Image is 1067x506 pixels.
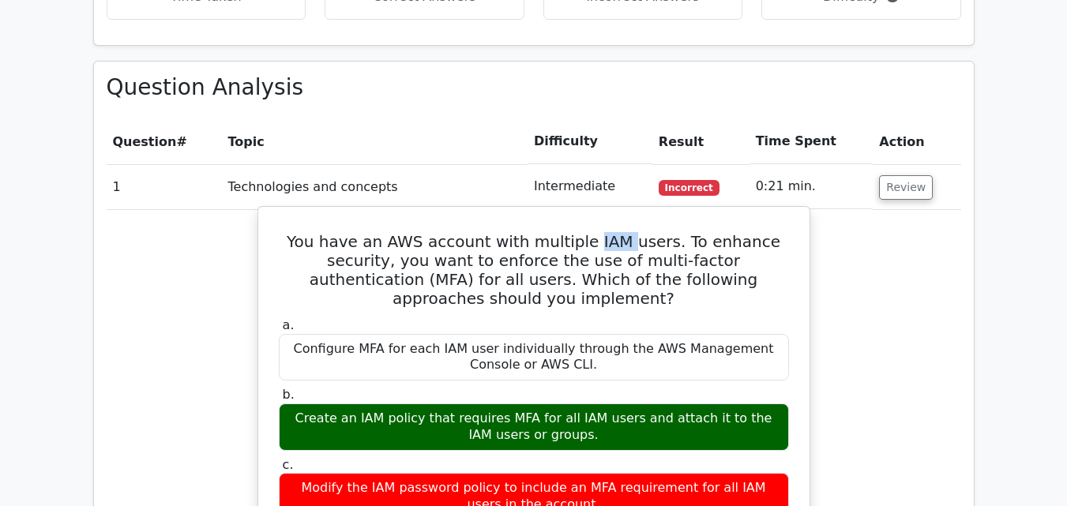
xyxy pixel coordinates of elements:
[528,119,652,164] th: Difficulty
[107,119,222,164] th: #
[279,334,789,381] div: Configure MFA for each IAM user individually through the AWS Management Console or AWS CLI.
[873,119,960,164] th: Action
[107,164,222,209] td: 1
[879,175,933,200] button: Review
[652,119,750,164] th: Result
[750,119,874,164] th: Time Spent
[528,164,652,209] td: Intermediate
[659,180,719,196] span: Incorrect
[750,164,874,209] td: 0:21 min.
[222,119,528,164] th: Topic
[107,74,961,101] h3: Question Analysis
[277,232,791,308] h5: You have an AWS account with multiple IAM users. To enhance security, you want to enforce the use...
[283,387,295,402] span: b.
[279,403,789,451] div: Create an IAM policy that requires MFA for all IAM users and attach it to the IAM users or groups.
[283,457,294,472] span: c.
[222,164,528,209] td: Technologies and concepts
[113,134,177,149] span: Question
[283,317,295,332] span: a.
